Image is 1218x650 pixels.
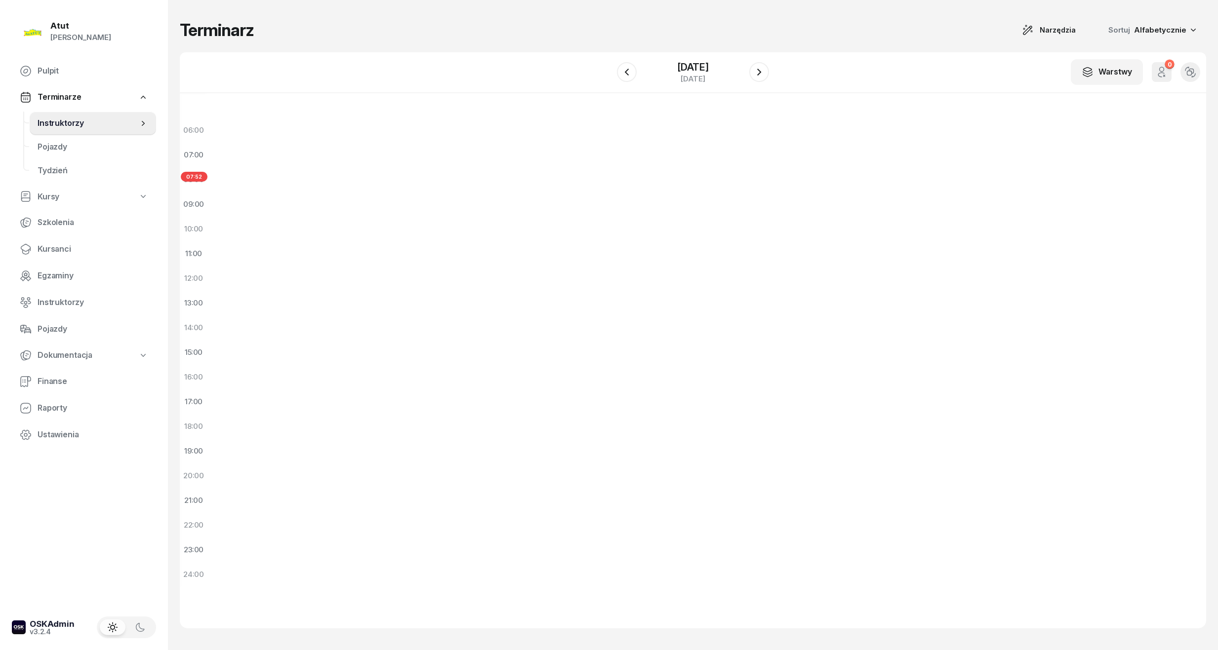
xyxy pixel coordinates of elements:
div: 18:00 [180,414,207,439]
button: Warstwy [1071,59,1143,85]
a: Pulpit [12,59,156,83]
button: Sortuj Alfabetycznie [1096,20,1206,40]
a: Ustawienia [12,423,156,447]
div: 10:00 [180,217,207,241]
img: logo-xs-dark@2x.png [12,620,26,634]
span: Alfabetycznie [1134,25,1186,35]
a: Raporty [12,396,156,420]
span: Raporty [38,402,148,415]
span: Instruktorzy [38,296,148,309]
span: Szkolenia [38,216,148,229]
span: 07:52 [181,172,207,182]
span: Sortuj [1108,24,1132,37]
a: Szkolenia [12,211,156,234]
a: Egzaminy [12,264,156,288]
div: 0 [1165,60,1174,69]
div: 13:00 [180,291,207,315]
a: Tydzień [30,159,156,183]
h1: Terminarz [180,21,254,39]
div: 23:00 [180,537,207,562]
span: Pojazdy [38,141,148,153]
div: 06:00 [180,118,207,143]
div: Warstwy [1082,66,1132,78]
span: Kursanci [38,243,148,256]
span: Kursy [38,191,59,203]
span: Dokumentacja [38,349,92,362]
div: 24:00 [180,562,207,587]
a: Kursy [12,186,156,208]
div: 17:00 [180,389,207,414]
div: 20:00 [180,463,207,488]
span: Narzędzia [1040,24,1076,36]
a: Kursanci [12,237,156,261]
div: [DATE] [677,62,709,72]
button: 0 [1152,62,1172,82]
div: Atut [50,22,111,30]
a: Terminarze [12,86,156,109]
span: Instruktorzy [38,117,138,130]
a: Dokumentacja [12,344,156,367]
div: 19:00 [180,439,207,463]
span: Pojazdy [38,323,148,336]
span: Terminarze [38,91,81,104]
div: 16:00 [180,365,207,389]
div: v3.2.4 [30,628,75,635]
a: Pojazdy [30,135,156,159]
div: 22:00 [180,513,207,537]
div: 15:00 [180,340,207,365]
a: Instruktorzy [12,291,156,314]
button: Narzędzia [1013,20,1085,40]
div: [PERSON_NAME] [50,31,111,44]
div: OSKAdmin [30,620,75,628]
div: 07:00 [180,143,207,167]
div: 12:00 [180,266,207,291]
span: Egzaminy [38,269,148,282]
a: Finanse [12,370,156,393]
a: Pojazdy [12,317,156,341]
a: Instruktorzy [30,112,156,135]
div: [DATE] [677,75,709,82]
div: 08:00 [180,167,207,192]
span: Ustawienia [38,428,148,441]
span: Tydzień [38,164,148,177]
div: 09:00 [180,192,207,217]
div: 11:00 [180,241,207,266]
span: Finanse [38,375,148,388]
span: Pulpit [38,65,148,77]
div: 14:00 [180,315,207,340]
div: 21:00 [180,488,207,513]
